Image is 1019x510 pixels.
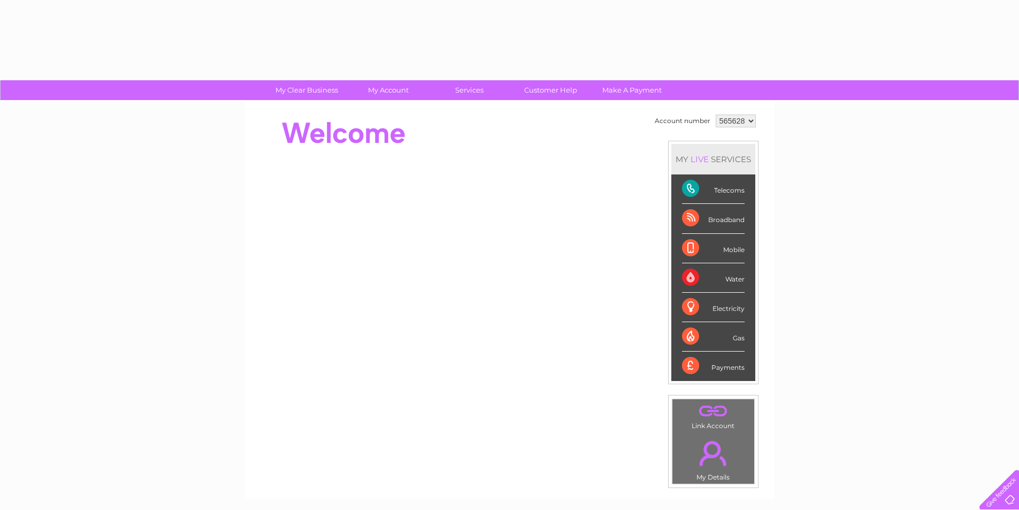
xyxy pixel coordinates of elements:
div: Mobile [682,234,745,263]
div: Water [682,263,745,293]
a: Customer Help [507,80,595,100]
td: Account number [652,112,713,130]
a: Services [425,80,514,100]
div: Telecoms [682,174,745,204]
div: Electricity [682,293,745,322]
a: . [675,402,752,421]
div: LIVE [688,154,711,164]
a: . [675,435,752,472]
div: MY SERVICES [671,144,755,174]
div: Broadband [682,204,745,233]
td: My Details [672,432,755,484]
div: Payments [682,352,745,380]
a: My Account [344,80,432,100]
td: Link Account [672,399,755,432]
a: Make A Payment [588,80,676,100]
a: My Clear Business [263,80,351,100]
div: Gas [682,322,745,352]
